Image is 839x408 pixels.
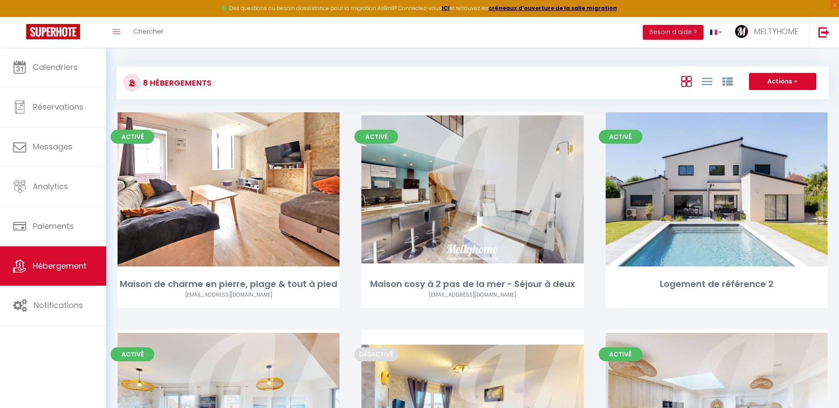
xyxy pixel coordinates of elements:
[722,74,733,88] a: Vue par Groupe
[354,130,398,144] span: Activé
[361,277,583,291] div: Maison cosy à 2 pas de la mer - Séjour à deux
[127,17,170,48] a: Chercher
[606,277,828,291] div: Logement de référence 2
[111,347,154,361] span: Activé
[34,300,83,311] span: Notifications
[754,26,798,37] span: MELTYHOME
[818,27,829,38] img: logout
[599,347,642,361] span: Activé
[33,141,73,152] span: Messages
[111,130,154,144] span: Activé
[354,347,398,361] span: Désactivé
[643,25,704,40] button: Besoin d'aide ?
[681,74,692,88] a: Vue en Box
[133,27,163,36] span: Chercher
[361,291,583,299] div: Airbnb
[33,181,68,192] span: Analytics
[33,260,87,271] span: Hébergement
[728,17,809,48] a: ... MELTYHOME
[141,73,211,93] h3: 8 Hébergements
[735,25,748,38] img: ...
[702,74,712,88] a: Vue en Liste
[33,101,83,112] span: Réservations
[489,4,617,12] a: créneaux d'ouverture de la salle migration
[33,221,74,232] span: Paiements
[599,130,642,144] span: Activé
[442,4,450,12] a: ICI
[749,73,816,90] button: Actions
[33,62,78,73] span: Calendriers
[118,291,340,299] div: Airbnb
[26,24,80,39] img: Super Booking
[118,277,340,291] div: Maison de charme en pierre, plage & tout à pied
